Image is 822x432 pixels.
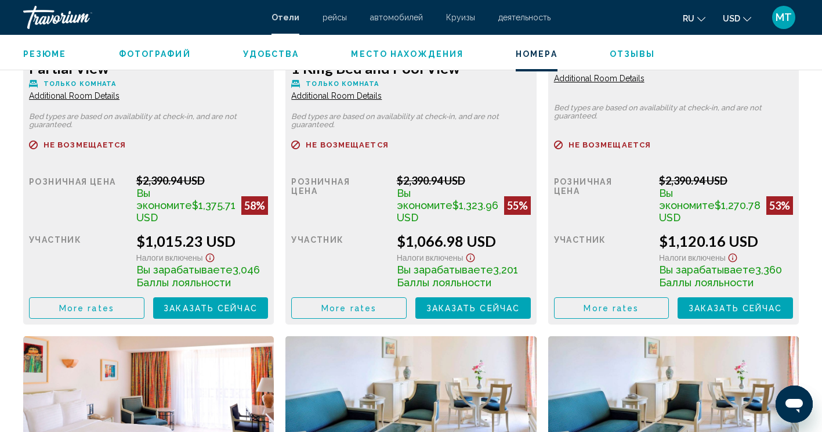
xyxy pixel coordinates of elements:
[136,187,192,211] span: Вы экономите
[291,113,530,129] p: Bed types are based on availability at check-in, and are not guaranteed.
[29,91,120,100] span: Additional Room Details
[689,304,783,313] span: Заказать сейчас
[136,174,269,187] div: $2,390.94 USD
[659,264,755,276] span: Вы зарабатываете
[29,174,128,224] div: Розничная цена
[291,174,388,224] div: Розничная цена
[29,232,128,289] div: участник
[29,297,144,319] button: More rates
[554,74,644,83] span: Additional Room Details
[397,253,463,262] span: Налоги включены
[554,297,669,319] button: More rates
[397,187,452,211] span: Вы экономите
[678,297,793,319] button: Заказать сейчас
[659,232,793,250] div: $1,120.16 USD
[397,174,531,187] div: $2,390.94 USD
[463,250,477,263] button: Show Taxes and Fees disclaimer
[119,49,191,59] button: Фотографий
[659,253,726,262] span: Налоги включены
[554,174,650,224] div: Розничная цена
[397,264,493,276] span: Вы зарабатываете
[683,10,705,27] button: Change language
[136,232,269,250] div: $1,015.23 USD
[584,304,639,313] span: More rates
[29,113,268,129] p: Bed types are based on availability at check-in, and are not guaranteed.
[726,250,740,263] button: Show Taxes and Fees disclaimer
[291,297,407,319] button: More rates
[516,49,557,59] button: Номера
[203,250,217,263] button: Show Taxes and Fees disclaimer
[136,264,233,276] span: Вы зарабатываете
[397,264,518,289] span: 3,201 Баллы лояльности
[659,199,761,224] span: $1,270.78 USD
[766,196,793,215] div: 53%
[370,13,423,22] a: автомобилей
[659,187,715,211] span: Вы экономите
[568,141,651,149] span: Не возмещается
[321,304,376,313] span: More rates
[776,12,792,23] span: MT
[426,304,520,313] span: Заказать сейчас
[243,49,299,59] button: Удобства
[241,196,268,215] div: 58%
[397,199,498,224] span: $1,323.96 USD
[498,13,551,22] a: деятельность
[504,196,531,215] div: 55%
[323,13,347,22] a: рейсы
[446,13,475,22] a: Круизы
[136,264,260,289] span: 3,046 Баллы лояльности
[23,6,260,29] a: Travorium
[136,199,236,224] span: $1,375.71 USD
[136,253,203,262] span: Налоги включены
[554,232,650,289] div: участник
[659,174,793,187] div: $2,390.94 USD
[554,104,793,120] p: Bed types are based on availability at check-in, and are not guaranteed.
[271,13,299,22] a: Отели
[723,10,751,27] button: Change currency
[776,386,813,423] iframe: Кнопка запуска окна обмена сообщениями
[153,297,269,319] button: Заказать сейчас
[291,91,382,100] span: Additional Room Details
[415,297,531,319] button: Заказать сейчас
[723,14,740,23] span: USD
[306,141,388,149] span: Не возмещается
[659,264,782,289] span: 3,360 Баллы лояльности
[769,5,799,30] button: User Menu
[44,80,116,88] span: Только комната
[351,49,463,59] button: Место нахождения
[397,232,531,250] div: $1,066.98 USD
[59,304,114,313] span: More rates
[306,80,378,88] span: Только комната
[683,14,694,23] span: ru
[610,49,656,59] button: Отзывы
[291,232,388,289] div: участник
[164,304,258,313] span: Заказать сейчас
[23,49,67,59] button: Резюме
[44,141,126,149] span: Не возмещается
